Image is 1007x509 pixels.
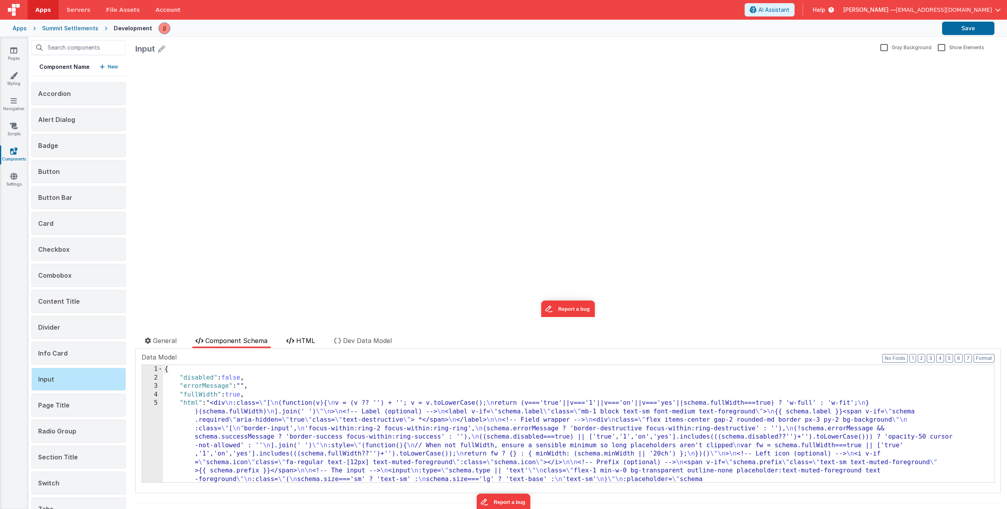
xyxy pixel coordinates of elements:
[813,6,825,14] span: Help
[114,24,152,32] div: Development
[38,245,70,253] span: Checkbox
[974,354,994,363] button: Format
[153,337,177,345] span: General
[406,243,460,260] iframe: Marker.io feedback button
[13,24,27,32] div: Apps
[942,22,994,35] button: Save
[946,354,953,363] button: 5
[927,354,935,363] button: 3
[38,90,71,98] span: Accordion
[38,219,53,227] span: Card
[843,6,896,14] span: [PERSON_NAME] —
[35,6,51,14] span: Apps
[38,401,70,409] span: Page Title
[938,43,984,51] label: Show Elements
[918,354,925,363] button: 2
[38,116,75,124] span: Alert Dialog
[42,24,98,32] div: Summit Settlements
[882,354,908,363] button: No Folds
[38,427,76,435] span: Radio Group
[39,63,90,71] h5: Component Name
[205,337,267,345] span: Component Schema
[31,40,126,55] input: Search components
[142,352,177,362] span: Data Model
[38,375,54,383] span: Input
[135,43,155,54] div: Input
[38,297,80,305] span: Content Title
[38,168,60,175] span: Button
[964,354,972,363] button: 7
[66,6,90,14] span: Servers
[758,6,789,14] span: AI Assistant
[142,391,163,399] div: 4
[343,337,392,345] span: Dev Data Model
[296,337,315,345] span: HTML
[745,3,795,17] button: AI Assistant
[38,271,72,279] span: Combobox
[38,323,60,331] span: Divider
[909,354,916,363] button: 1
[159,23,170,34] img: 67cf703950b6d9cd5ee0aacca227d490
[106,6,140,14] span: File Assets
[38,453,78,461] span: Section Title
[38,142,58,149] span: Badge
[843,6,1001,14] button: [PERSON_NAME] — [EMAIL_ADDRESS][DOMAIN_NAME]
[142,374,163,382] div: 2
[38,194,72,201] span: Button Bar
[896,6,992,14] span: [EMAIL_ADDRESS][DOMAIN_NAME]
[38,479,59,487] span: Switch
[142,382,163,391] div: 3
[108,63,118,71] p: New
[955,354,963,363] button: 6
[142,365,163,374] div: 1
[880,43,931,51] label: Gray Background
[100,63,118,71] button: New
[38,349,68,357] span: Info Card
[936,354,944,363] button: 4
